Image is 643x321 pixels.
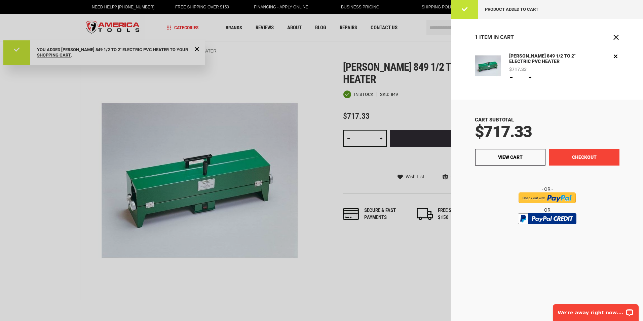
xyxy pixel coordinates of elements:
[522,226,572,233] img: btn_bml_text.png
[509,67,527,72] span: $717.33
[549,300,643,321] iframe: LiveChat chat widget
[498,154,523,160] span: View Cart
[507,52,585,65] a: [PERSON_NAME] 849 1/2 TO 2" ELECTRIC PVC HEATER
[475,34,478,40] span: 1
[475,117,514,123] span: Cart Subtotal
[475,52,501,79] img: GREENLEE 849 1/2 TO 2" ELECTRIC PVC HEATER
[475,149,545,166] a: View Cart
[479,34,514,40] span: Item in Cart
[475,122,532,141] span: $717.33
[475,52,501,81] a: GREENLEE 849 1/2 TO 2" ELECTRIC PVC HEATER
[613,34,619,41] button: Close
[485,7,538,12] span: Product added to cart
[549,149,619,166] button: Checkout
